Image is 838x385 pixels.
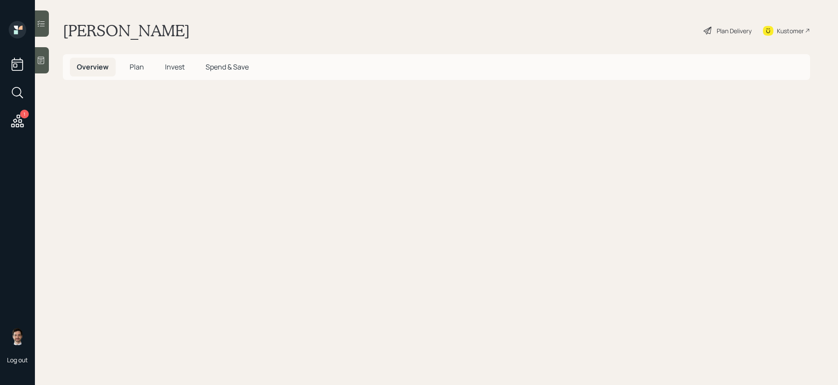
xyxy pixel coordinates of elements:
[20,110,29,118] div: 1
[777,26,804,35] div: Kustomer
[130,62,144,72] span: Plan
[63,21,190,40] h1: [PERSON_NAME]
[7,356,28,364] div: Log out
[165,62,185,72] span: Invest
[206,62,249,72] span: Spend & Save
[717,26,752,35] div: Plan Delivery
[9,328,26,345] img: jonah-coleman-headshot.png
[77,62,109,72] span: Overview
